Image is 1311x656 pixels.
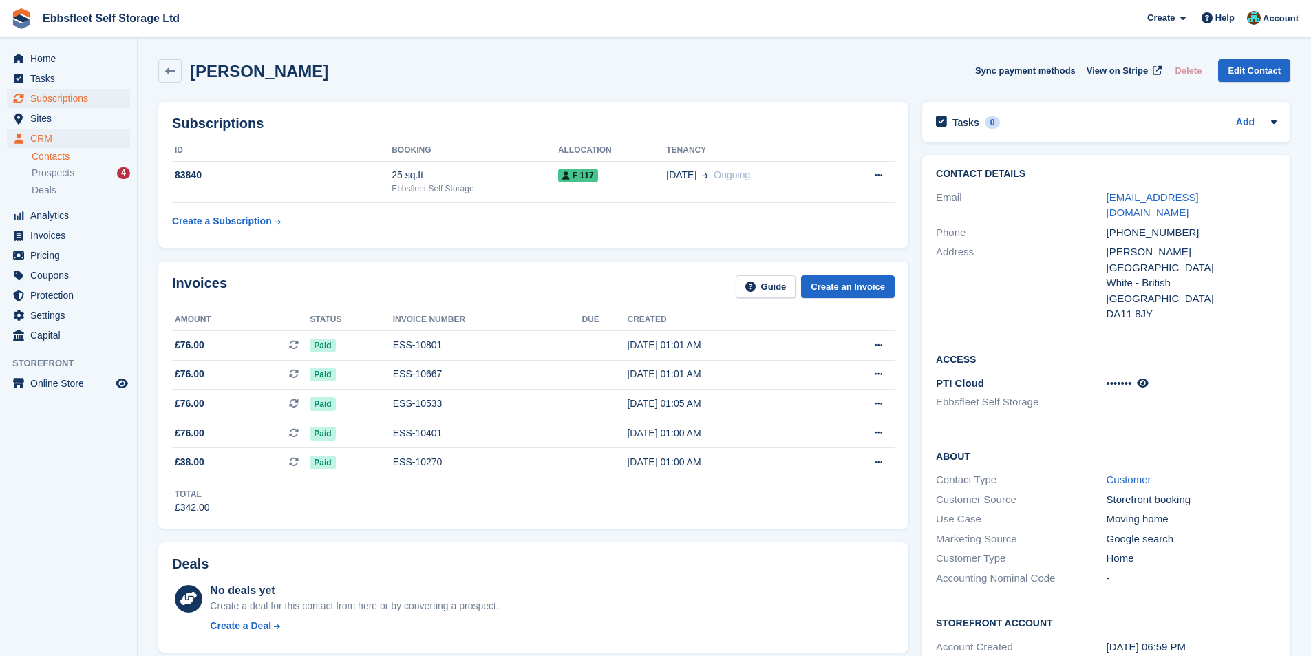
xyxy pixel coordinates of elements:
a: [EMAIL_ADDRESS][DOMAIN_NAME] [1107,191,1199,219]
span: Prospects [32,167,74,180]
span: F 117 [558,169,598,182]
span: Help [1215,11,1235,25]
a: Ebbsfleet Self Storage Ltd [37,7,185,30]
div: ESS-10801 [393,338,582,352]
a: Contacts [32,150,130,163]
div: Email [936,190,1106,221]
a: menu [7,69,130,88]
a: menu [7,89,130,108]
div: [GEOGRAPHIC_DATA] [1107,291,1277,307]
div: ESS-10533 [393,396,582,411]
div: [DATE] 01:00 AM [627,426,819,441]
th: Invoice number [393,309,582,331]
a: Create an Invoice [801,275,895,298]
span: Deals [32,184,56,197]
a: Edit Contact [1218,59,1290,82]
h2: [PERSON_NAME] [190,62,328,81]
h2: Access [936,352,1277,366]
span: £76.00 [175,426,204,441]
a: menu [7,206,130,225]
span: Pricing [30,246,113,265]
span: £76.00 [175,338,204,352]
div: 4 [117,167,130,179]
span: Capital [30,326,113,345]
th: Amount [172,309,310,331]
span: Paid [310,397,335,411]
div: Address [936,244,1106,322]
a: menu [7,326,130,345]
div: Account Created [936,639,1106,655]
div: - [1107,571,1277,586]
div: Home [1107,551,1277,567]
div: White - British [1107,275,1277,291]
a: menu [7,246,130,265]
div: £342.00 [175,500,210,515]
th: Created [627,309,819,331]
a: menu [7,266,130,285]
a: menu [7,286,130,305]
h2: About [936,449,1277,463]
span: Paid [310,368,335,381]
span: Subscriptions [30,89,113,108]
span: View on Stripe [1087,64,1148,78]
h2: Subscriptions [172,116,895,131]
div: 25 sq.ft [392,168,558,182]
div: Total [175,488,210,500]
span: Paid [310,427,335,441]
div: ESS-10667 [393,367,582,381]
span: Ongoing [714,169,750,180]
span: Storefront [12,357,137,370]
span: Create [1147,11,1175,25]
div: Create a Subscription [172,214,272,229]
span: Sites [30,109,113,128]
div: [DATE] 01:00 AM [627,455,819,469]
div: 0 [985,116,1001,129]
div: Moving home [1107,511,1277,527]
div: Phone [936,225,1106,241]
a: Deals [32,183,130,198]
div: 83840 [172,168,392,182]
button: Sync payment methods [975,59,1076,82]
span: Protection [30,286,113,305]
span: £76.00 [175,367,204,381]
a: menu [7,129,130,148]
a: Create a Subscription [172,209,281,234]
span: Paid [310,456,335,469]
div: [DATE] 01:01 AM [627,367,819,381]
a: menu [7,374,130,393]
span: Tasks [30,69,113,88]
a: menu [7,109,130,128]
div: [PERSON_NAME][GEOGRAPHIC_DATA] [1107,244,1277,275]
div: DA11 8JY [1107,306,1277,322]
div: ESS-10270 [393,455,582,469]
div: Customer Source [936,492,1106,508]
a: Customer [1107,474,1151,485]
th: Tenancy [666,140,836,162]
th: Status [310,309,392,331]
span: Settings [30,306,113,325]
a: menu [7,49,130,68]
div: [DATE] 06:59 PM [1107,639,1277,655]
a: menu [7,226,130,245]
div: Customer Type [936,551,1106,567]
div: Create a Deal [210,619,271,633]
h2: Storefront Account [936,615,1277,629]
span: [DATE] [666,168,696,182]
div: [DATE] 01:05 AM [627,396,819,411]
div: [DATE] 01:01 AM [627,338,819,352]
div: ESS-10401 [393,426,582,441]
a: Prospects 4 [32,166,130,180]
h2: Tasks [952,116,979,129]
a: View on Stripe [1081,59,1164,82]
span: Invoices [30,226,113,245]
div: Storefront booking [1107,492,1277,508]
div: Contact Type [936,472,1106,488]
th: Allocation [558,140,666,162]
div: No deals yet [210,582,498,599]
span: £38.00 [175,455,204,469]
span: Account [1263,12,1299,25]
span: ••••••• [1107,377,1132,389]
span: Paid [310,339,335,352]
div: Create a deal for this contact from here or by converting a prospect. [210,599,498,613]
span: Coupons [30,266,113,285]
